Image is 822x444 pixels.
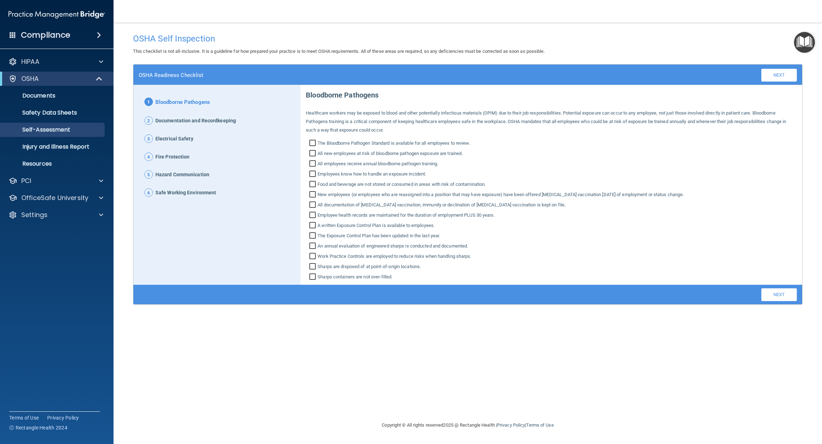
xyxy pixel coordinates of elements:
h4: OSHA Readiness Checklist [139,72,203,78]
span: 4 [144,152,153,161]
span: Safe Working Environment [155,188,216,198]
input: The Exposure Control Plan has been updated in the last year. [309,233,318,240]
p: Healthcare workers may be exposed to blood and other potentially infectious materials (OPIM) due ... [306,109,797,134]
span: 6 [144,188,153,197]
p: Injury and Illness Report [5,143,101,150]
a: Terms of Use [526,422,553,428]
span: New employees (or employees who are reassigned into a position that may have exposure) have been ... [318,190,684,199]
button: Open Resource Center [794,32,815,53]
p: Documents [5,92,101,99]
span: An annual evaluation of engineered sharps is conducted and documented. [318,242,468,250]
span: Hazard Communication [155,170,209,179]
input: Employee health records are maintained for the duration of employment PLUS 30 years. [309,212,318,220]
a: HIPAA [9,57,103,66]
span: Employee health records are maintained for the duration of employment PLUS 30 years. [318,211,495,220]
input: The Bloodborne Pathogen Standard is available for all employees to review. [309,140,318,148]
span: This checklist is not all-inclusive. It is a guideline for how prepared your practice is to meet ... [133,49,545,54]
a: Next [761,69,797,82]
span: The Exposure Control Plan has been updated in the last year. [318,232,440,240]
span: Documentation and Recordkeeping [155,116,236,126]
div: Copyright © All rights reserved 2025 @ Rectangle Health | | [338,414,597,437]
span: Food and beverage are not stored or consumed in areas with risk of contamination. [318,180,486,189]
h4: OSHA Self Inspection [133,34,802,43]
a: Privacy Policy [497,422,525,428]
input: Sharps containers are not over‐filled. [309,274,318,281]
a: Settings [9,211,103,219]
p: Safety Data Sheets [5,109,101,116]
input: All new employees at risk of bloodborne pathogen exposure are trained. [309,151,318,158]
span: Sharps containers are not over‐filled. [318,273,392,281]
input: An annual evaluation of engineered sharps is conducted and documented. [309,243,318,250]
input: All employees receive annual bloodborne pathogen training. [309,161,318,168]
a: OfficeSafe University [9,194,103,202]
input: A written Exposure Control Plan is available to employees. [309,223,318,230]
input: Employees know how to handle an exposure incident. [309,171,318,178]
p: OfficeSafe University [21,194,88,202]
span: Ⓒ Rectangle Health 2024 [9,424,67,431]
span: A written Exposure Control Plan is available to employees. [318,221,435,230]
p: Self-Assessment [5,126,101,133]
input: New employees (or employees who are reassigned into a position that may have exposure) have been ... [309,192,318,199]
span: Sharps are disposed of at point‐of‐origin locations. [318,262,421,271]
span: 5 [144,170,153,179]
span: All new employees at risk of bloodborne pathogen exposure are trained. [318,149,463,158]
h4: Compliance [21,30,70,40]
p: HIPAA [21,57,39,66]
a: PCI [9,177,103,185]
span: Employees know how to handle an exposure incident. [318,170,426,178]
p: OSHA [21,74,39,83]
iframe: Drift Widget Chat Controller [699,394,813,422]
span: Bloodborne Pathogens [155,98,210,107]
input: All documentation of [MEDICAL_DATA] vaccination, immunity or declination of [MEDICAL_DATA] vaccin... [309,202,318,209]
a: OSHA [9,74,103,83]
span: All documentation of [MEDICAL_DATA] vaccination, immunity or declination of [MEDICAL_DATA] vaccin... [318,201,566,209]
span: 2 [144,116,153,125]
p: Settings [21,211,48,219]
span: All employees receive annual bloodborne pathogen training. [318,160,438,168]
input: Food and beverage are not stored or consumed in areas with risk of contamination. [309,182,318,189]
a: Terms of Use [9,414,39,421]
span: Work Practice Controls are employed to reduce risks when handling sharps. [318,252,471,261]
img: PMB logo [9,7,105,22]
p: PCI [21,177,31,185]
span: The Bloodborne Pathogen Standard is available for all employees to review. [318,139,470,148]
a: Next [761,288,797,301]
span: 1 [144,98,153,106]
a: Privacy Policy [47,414,79,421]
input: Work Practice Controls are employed to reduce risks when handling sharps. [309,254,318,261]
span: Fire Protection [155,152,190,162]
span: Electrical Safety [155,134,193,144]
p: Bloodborne Pathogens [306,85,797,102]
input: Sharps are disposed of at point‐of‐origin locations. [309,264,318,271]
p: Resources [5,160,101,167]
span: 3 [144,134,153,143]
